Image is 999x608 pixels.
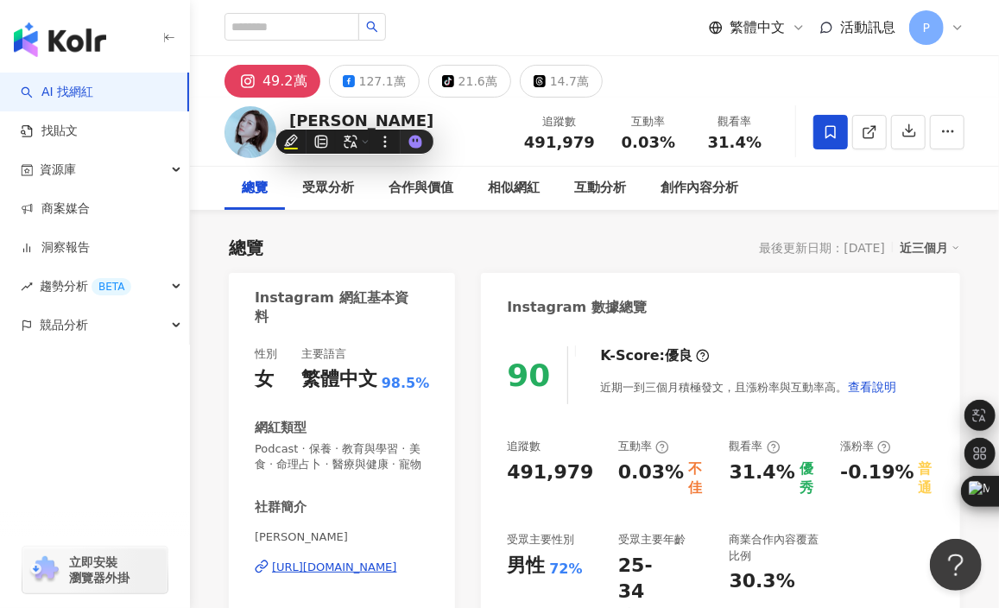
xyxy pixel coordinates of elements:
div: 近期一到三個月積極發文，且漲粉率與互動率高。 [600,370,897,404]
div: 互動率 [618,439,669,454]
a: 商案媒合 [21,200,90,218]
div: 31.4% [730,459,795,498]
span: Podcast · 保養 · 教育與學習 · 美食 · 命理占卜 · 醫療與健康 · 寵物 [255,441,429,472]
a: 找貼文 [21,123,78,140]
div: 社群簡介 [255,498,307,516]
span: 資源庫 [40,150,76,189]
div: Instagram 網紅基本資料 [255,288,420,327]
div: 互動分析 [574,178,626,199]
div: 優良 [665,346,692,365]
span: 查看說明 [848,380,896,394]
div: 0.03% [618,459,684,498]
div: 總覽 [242,178,268,199]
div: 追蹤數 [507,439,541,454]
span: 趨勢分析 [40,267,131,306]
div: 491,979 [507,459,593,486]
div: 不佳 [688,459,711,498]
div: 優秀 [800,459,823,498]
div: 受眾主要年齡 [618,532,686,548]
div: 127.1萬 [359,69,406,93]
div: 14.7萬 [550,69,589,93]
button: 查看說明 [847,370,897,404]
div: 觀看率 [702,113,768,130]
div: 追蹤數 [524,113,595,130]
iframe: Help Scout Beacon - Open [930,539,982,591]
div: 近三個月 [900,237,960,259]
div: 性別 [255,346,277,362]
span: P [923,18,930,37]
div: 普通 [919,459,934,498]
div: 創作內容分析 [661,178,738,199]
div: 網紅類型 [255,419,307,437]
span: search [366,21,378,33]
div: 主要語言 [301,346,346,362]
div: -0.19% [840,459,914,486]
div: 觀看率 [730,439,781,454]
div: 相似網紅 [488,178,540,199]
div: 30.3% [730,568,795,595]
div: 受眾主要性別 [507,532,574,548]
div: K-Score : [600,346,710,365]
span: 98.5% [382,374,430,393]
button: 49.2萬 [224,65,320,98]
div: 21.6萬 [458,69,497,93]
div: 總覽 [229,236,263,260]
a: searchAI 找網紅 [21,84,93,101]
span: rise [21,281,33,293]
button: 21.6萬 [428,65,511,98]
span: 31.4% [708,134,762,151]
span: 491,979 [524,133,595,151]
div: [URL][DOMAIN_NAME] [272,560,397,575]
img: KOL Avatar [224,106,276,158]
img: chrome extension [28,556,61,584]
div: [PERSON_NAME] [289,110,433,131]
div: 受眾分析 [302,178,354,199]
a: [URL][DOMAIN_NAME] [255,560,429,575]
span: 0.03% [622,134,675,151]
div: 女 [255,366,274,393]
span: 競品分析 [40,306,88,345]
button: 127.1萬 [329,65,420,98]
div: 商業合作內容覆蓋比例 [730,532,824,563]
div: 繁體中文 [301,366,377,393]
span: 繁體中文 [730,18,785,37]
div: 最後更新日期：[DATE] [760,241,885,255]
div: 合作與價值 [389,178,453,199]
a: 洞察報告 [21,239,90,256]
div: BETA [92,278,131,295]
div: Instagram 數據總覽 [507,298,647,317]
button: 14.7萬 [520,65,603,98]
img: logo [14,22,106,57]
div: 72% [549,560,582,579]
span: 活動訊息 [840,19,895,35]
div: 49.2萬 [262,69,307,93]
a: chrome extension立即安裝 瀏覽器外掛 [22,547,168,593]
div: 男性 [507,553,545,579]
span: [PERSON_NAME] [255,529,429,545]
span: 立即安裝 瀏覽器外掛 [69,554,130,586]
div: 互動率 [616,113,681,130]
div: 漲粉率 [840,439,891,454]
div: 90 [507,358,550,393]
